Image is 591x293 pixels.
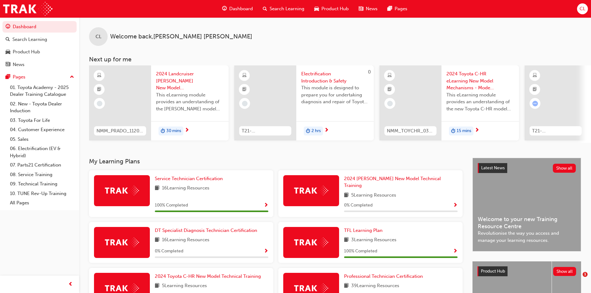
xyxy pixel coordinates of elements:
[368,69,371,75] span: 0
[2,59,77,70] a: News
[301,84,369,105] span: This module is designed to prepare you for undertaking diagnosis and repair of Toyota & Lexus Ele...
[344,192,349,199] span: book-icon
[478,216,576,230] span: Welcome to your new Training Resource Centre
[472,158,581,251] a: Latest NewsShow allWelcome to your new Training Resource CentreRevolutionise the way you access a...
[457,127,471,135] span: 15 mins
[477,266,576,276] a: Product HubShow all
[162,282,207,290] span: 5 Learning Resources
[263,5,267,13] span: search-icon
[451,127,455,135] span: duration-icon
[217,2,258,15] a: guage-iconDashboard
[553,267,576,276] button: Show all
[301,70,369,84] span: Electrification Introduction & Safety
[97,101,102,106] span: learningRecordVerb_NONE-icon
[13,48,40,55] div: Product Hub
[264,249,268,254] span: Show Progress
[105,186,139,195] img: Trak
[96,33,101,40] span: CL
[264,202,268,209] button: Show Progress
[242,127,289,135] span: T21-FOD_HVIS_PREREQ
[553,164,576,173] button: Show all
[366,5,378,12] span: News
[344,176,441,189] span: 2024 [PERSON_NAME] New Model Technical Training
[3,2,52,16] a: Trak
[2,21,77,33] a: Dashboard
[446,91,514,113] span: This eLearning module provides an understanding of the new Toyota C-HR model line-up and their Ka...
[105,283,139,293] img: Trak
[12,36,47,43] div: Search Learning
[383,2,412,15] a: pages-iconPages
[344,282,349,290] span: book-icon
[155,273,261,279] span: 2024 Toyota C-HR New Model Technical Training
[242,86,247,94] span: booktick-icon
[379,65,519,140] a: NMM_TOYCHR_032024_MODULE_12024 Toyota C-HR eLearning New Model Mechanisms - Model Outline (Module...
[7,144,77,160] a: 06. Electrification (EV & Hybrid)
[314,5,319,13] span: car-icon
[155,176,223,181] span: Service Technician Certification
[6,49,10,55] span: car-icon
[89,158,463,165] h3: My Learning Plans
[359,5,363,13] span: news-icon
[453,247,458,255] button: Show Progress
[344,228,383,233] span: TFL Learning Plan
[2,46,77,58] a: Product Hub
[7,125,77,135] a: 04. Customer Experience
[2,20,77,71] button: DashboardSearch LearningProduct HubNews
[155,282,159,290] span: book-icon
[13,73,25,81] div: Pages
[270,5,304,12] span: Search Learning
[155,273,263,280] a: 2024 Toyota C-HR New Model Technical Training
[161,127,165,135] span: duration-icon
[242,101,248,106] span: learningRecordVerb_NONE-icon
[294,238,328,247] img: Trak
[7,135,77,144] a: 05. Sales
[162,184,209,192] span: 16 Learning Resources
[7,160,77,170] a: 07. Parts21 Certification
[481,269,505,274] span: Product Hub
[6,62,10,68] span: news-icon
[453,202,458,209] button: Show Progress
[2,71,77,83] button: Pages
[155,227,260,234] a: DT Specialist Diagnosis Technician Certification
[478,230,576,244] span: Revolutionise the way you access and manage your learning resources.
[97,86,101,94] span: booktick-icon
[155,228,257,233] span: DT Specialist Diagnosis Technician Certification
[570,272,585,287] iframe: Intercom live chat
[344,175,458,189] a: 2024 [PERSON_NAME] New Model Technical Training
[351,192,396,199] span: 5 Learning Resources
[166,127,181,135] span: 30 mins
[321,5,349,12] span: Product Hub
[7,198,77,208] a: All Pages
[234,65,374,140] a: 0T21-FOD_HVIS_PREREQElectrification Introduction & SafetyThis module is designed to prepare you f...
[222,5,227,13] span: guage-icon
[155,184,159,192] span: book-icon
[453,249,458,254] span: Show Progress
[242,72,247,80] span: learningResourceType_ELEARNING-icon
[110,33,252,40] span: Welcome back , [PERSON_NAME] [PERSON_NAME]
[229,5,253,12] span: Dashboard
[533,86,537,94] span: booktick-icon
[264,247,268,255] button: Show Progress
[309,2,354,15] a: car-iconProduct Hub
[89,65,229,140] a: NMM_PRADO_112024_MODULE_12024 Landcruiser [PERSON_NAME] New Model Mechanisms - Model Outline 1Thi...
[156,70,224,91] span: 2024 Landcruiser [PERSON_NAME] New Model Mechanisms - Model Outline 1
[6,24,10,30] span: guage-icon
[258,2,309,15] a: search-iconSearch Learning
[344,273,423,279] span: Professional Technician Certification
[324,128,329,133] span: next-icon
[6,74,10,80] span: pages-icon
[7,189,77,198] a: 10. TUNE Rev-Up Training
[96,127,144,135] span: NMM_PRADO_112024_MODULE_1
[294,283,328,293] img: Trak
[344,273,425,280] a: Professional Technician Certification
[344,248,377,255] span: 100 % Completed
[481,165,505,171] span: Latest News
[7,179,77,189] a: 09. Technical Training
[354,2,383,15] a: news-iconNews
[97,72,101,80] span: learningResourceType_ELEARNING-icon
[395,5,407,12] span: Pages
[155,202,188,209] span: 100 % Completed
[155,236,159,244] span: book-icon
[387,72,392,80] span: learningResourceType_ELEARNING-icon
